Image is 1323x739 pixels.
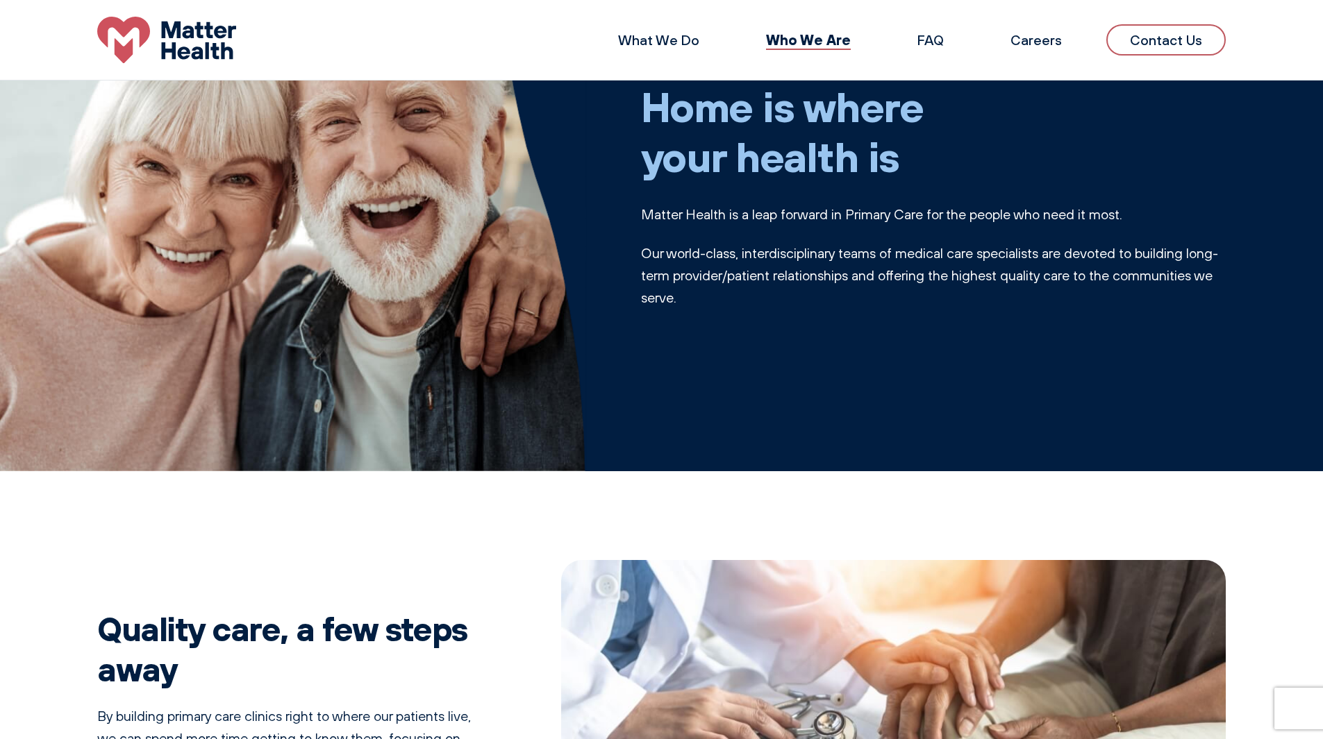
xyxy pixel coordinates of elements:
[641,81,1226,181] h1: Home is where your health is
[1010,31,1062,49] a: Careers
[917,31,944,49] a: FAQ
[1106,24,1226,56] a: Contact Us
[618,31,699,49] a: What We Do
[641,242,1226,309] p: Our world-class, interdisciplinary teams of medical care specialists are devoted to building long...
[97,609,472,688] h2: Quality care, a few steps away
[641,203,1226,226] p: Matter Health is a leap forward in Primary Care for the people who need it most.
[766,31,851,49] a: Who We Are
